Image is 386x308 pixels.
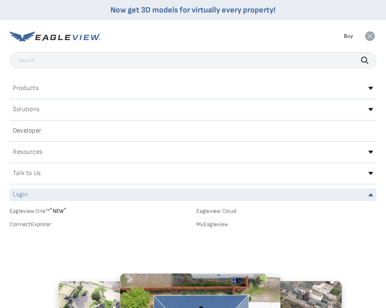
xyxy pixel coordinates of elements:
[13,128,41,134] h2: Developer
[13,192,28,198] h2: Login
[196,208,377,215] a: Eagleview Cloud
[13,170,41,177] h2: Talk to Us
[13,106,39,113] h2: Solutions
[344,33,353,40] a: Buy
[10,205,190,214] a: Eagleview One™*NEW*
[10,124,376,137] a: Developer
[13,85,39,92] h2: Products
[110,5,276,15] a: Now get 3D models for virtually every property!
[10,52,376,68] input: Search
[13,149,42,155] h2: Resources
[50,208,66,214] span: NEW
[10,221,190,228] a: ConnectExplorer
[196,221,377,228] a: MyEagleview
